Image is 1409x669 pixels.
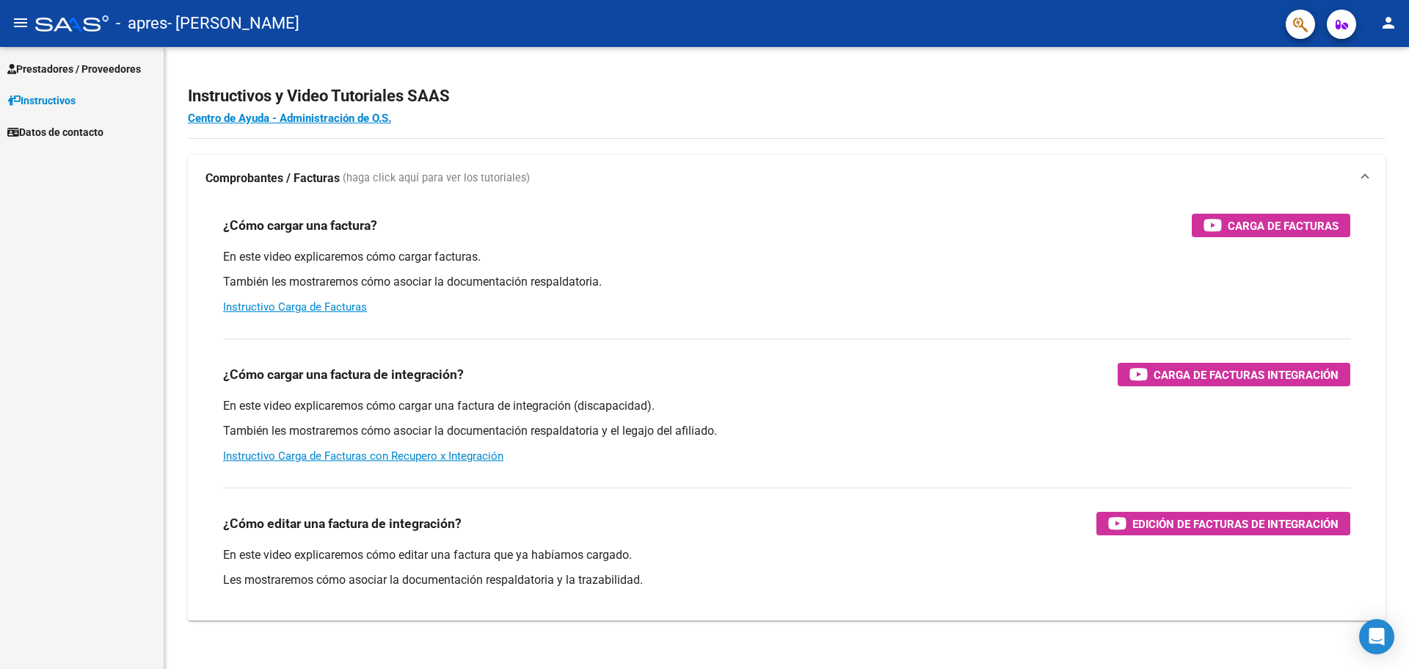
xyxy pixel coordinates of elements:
button: Carga de Facturas [1192,214,1350,237]
mat-expansion-panel-header: Comprobantes / Facturas (haga click aquí para ver los tutoriales) [188,155,1386,202]
h2: Instructivos y Video Tutoriales SAAS [188,82,1386,110]
span: Datos de contacto [7,124,103,140]
a: Instructivo Carga de Facturas [223,300,367,314]
button: Carga de Facturas Integración [1118,363,1350,386]
p: En este video explicaremos cómo cargar una factura de integración (discapacidad). [223,398,1350,414]
button: Edición de Facturas de integración [1096,512,1350,535]
span: Instructivos [7,93,76,109]
p: En este video explicaremos cómo cargar facturas. [223,249,1350,265]
div: Comprobantes / Facturas (haga click aquí para ver los tutoriales) [188,202,1386,621]
strong: Comprobantes / Facturas [205,170,340,187]
span: - apres [116,7,167,40]
span: Carga de Facturas [1228,217,1339,235]
h3: ¿Cómo cargar una factura? [223,215,377,236]
span: Prestadores / Proveedores [7,61,141,77]
a: Instructivo Carga de Facturas con Recupero x Integración [223,449,503,463]
span: - [PERSON_NAME] [167,7,299,40]
p: En este video explicaremos cómo editar una factura que ya habíamos cargado. [223,547,1350,563]
p: Les mostraremos cómo asociar la documentación respaldatoria y la trazabilidad. [223,572,1350,588]
span: (haga click aquí para ver los tutoriales) [343,170,530,187]
mat-icon: person [1380,14,1397,32]
mat-icon: menu [12,14,29,32]
div: Open Intercom Messenger [1359,619,1394,654]
h3: ¿Cómo editar una factura de integración? [223,513,462,534]
span: Edición de Facturas de integración [1132,515,1339,533]
a: Centro de Ayuda - Administración de O.S. [188,112,391,125]
h3: ¿Cómo cargar una factura de integración? [223,364,464,385]
p: También les mostraremos cómo asociar la documentación respaldatoria y el legajo del afiliado. [223,423,1350,439]
p: También les mostraremos cómo asociar la documentación respaldatoria. [223,274,1350,290]
span: Carga de Facturas Integración [1154,366,1339,384]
